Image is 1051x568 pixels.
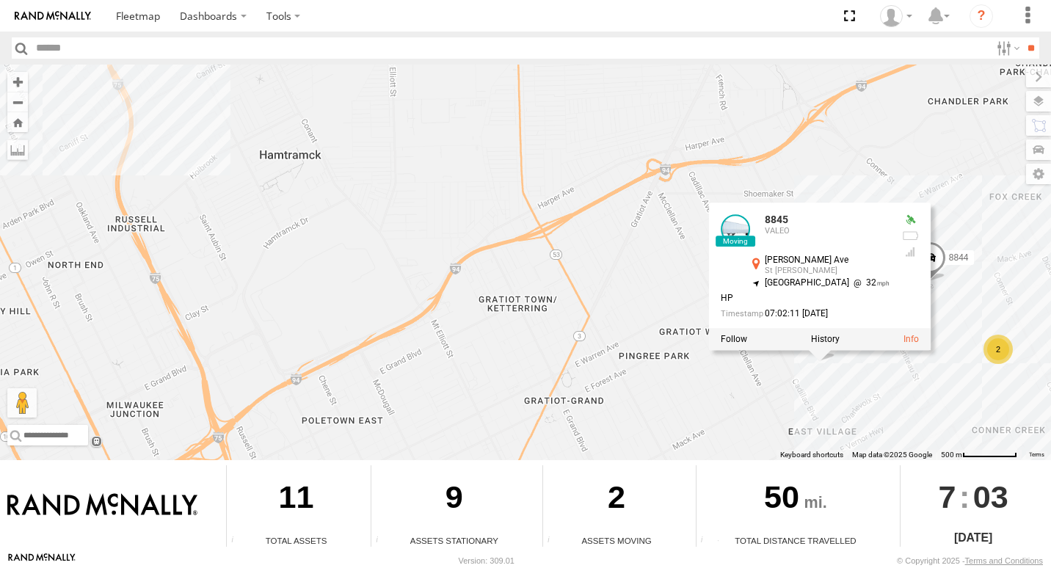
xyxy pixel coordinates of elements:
[765,214,890,225] div: 8845
[991,37,1022,59] label: Search Filter Options
[983,335,1013,364] div: 2
[7,72,28,92] button: Zoom in
[897,556,1043,565] div: © Copyright 2025 -
[697,534,895,547] div: Total Distance Travelled
[1029,451,1044,457] a: Terms (opens in new tab)
[371,536,393,547] div: Total number of assets current stationary.
[811,333,840,343] label: View Asset History
[697,465,895,534] div: 50
[875,5,917,27] div: Valeo Dash
[7,139,28,160] label: Measure
[901,214,919,226] div: Valid GPS Fix
[543,536,565,547] div: Total number of assets current in transit.
[15,11,91,21] img: rand-logo.svg
[973,465,1008,528] span: 03
[459,556,514,565] div: Version: 309.01
[371,534,537,547] div: Assets Stationary
[543,534,691,547] div: Assets Moving
[949,252,969,262] span: 8844
[227,536,249,547] div: Total number of Enabled Assets
[7,388,37,418] button: Drag Pegman onto the map to open Street View
[901,465,1045,528] div: :
[765,227,890,236] div: VALEO
[1026,164,1051,184] label: Map Settings
[901,230,919,241] div: No battery health information received from this device.
[8,553,76,568] a: Visit our Website
[852,451,932,459] span: Map data ©2025 Google
[901,529,1045,547] div: [DATE]
[697,536,719,547] div: Total distance travelled by all assets within specified date range and applied filters
[901,246,919,258] div: Last Event GSM Signal Strength
[849,277,890,288] span: 32
[765,277,849,288] span: [GEOGRAPHIC_DATA]
[721,309,890,318] div: Date/time of location update
[227,534,366,547] div: Total Assets
[7,112,28,132] button: Zoom Home
[780,450,843,460] button: Keyboard shortcuts
[7,92,28,112] button: Zoom out
[939,465,956,528] span: 7
[937,450,1022,460] button: Map Scale: 500 m per 71 pixels
[371,465,537,534] div: 9
[721,294,890,303] div: HP
[970,4,993,28] i: ?
[227,465,366,534] div: 11
[765,255,890,265] div: [PERSON_NAME] Ave
[903,333,919,343] a: View Asset Details
[965,556,1043,565] a: Terms and Conditions
[543,465,691,534] div: 2
[941,451,962,459] span: 500 m
[7,493,197,518] img: Rand McNally
[721,333,747,343] label: Realtime tracking of Asset
[765,266,890,275] div: St [PERSON_NAME]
